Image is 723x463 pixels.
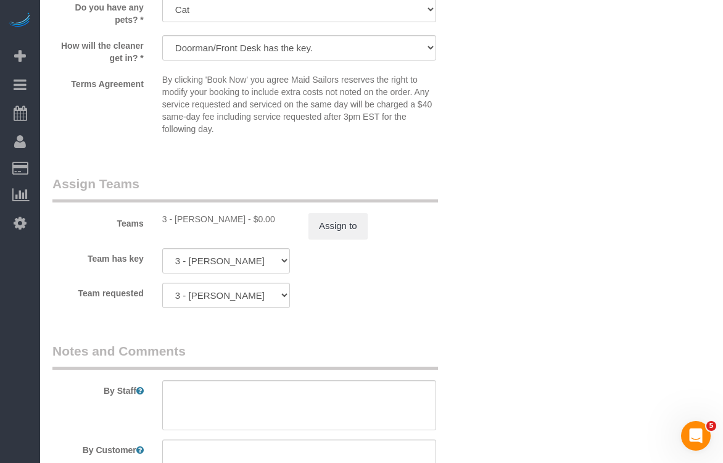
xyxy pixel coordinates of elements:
[7,12,32,30] img: Automaid Logo
[308,213,368,239] button: Assign to
[52,342,438,370] legend: Notes and Comments
[52,175,438,202] legend: Assign Teams
[43,440,153,456] label: By Customer
[43,73,153,90] label: Terms Agreement
[162,73,436,135] p: By clicking 'Book Now' you agree Maid Sailors reserves the right to modify your booking to includ...
[681,421,711,451] iframe: Intercom live chat
[43,35,153,64] label: How will the cleaner get in? *
[43,283,153,299] label: Team requested
[43,213,153,230] label: Teams
[706,421,716,431] span: 5
[162,213,290,225] div: 0 hours x $17.00/hour
[43,380,153,397] label: By Staff
[43,248,153,265] label: Team has key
